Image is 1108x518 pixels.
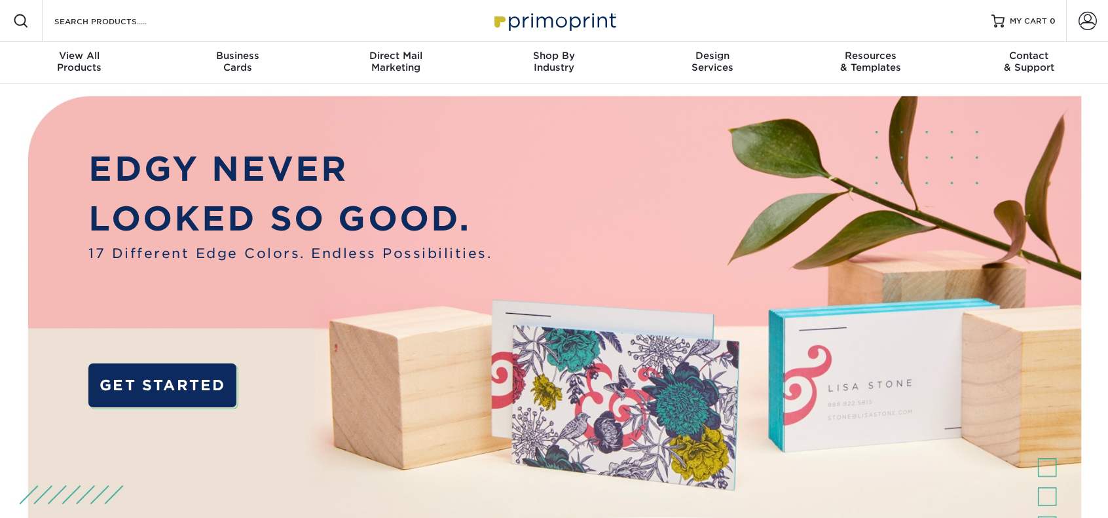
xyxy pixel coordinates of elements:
p: LOOKED SO GOOD. [88,194,492,244]
span: Contact [950,50,1108,62]
span: Shop By [475,50,633,62]
a: DesignServices [633,42,792,84]
span: Direct Mail [316,50,475,62]
div: Marketing [316,50,475,73]
a: Shop ByIndustry [475,42,633,84]
p: EDGY NEVER [88,144,492,194]
a: GET STARTED [88,363,236,407]
input: SEARCH PRODUCTS..... [53,13,181,29]
img: Primoprint [489,7,619,35]
div: Cards [158,50,317,73]
a: BusinessCards [158,42,317,84]
span: 17 Different Edge Colors. Endless Possibilities. [88,244,492,263]
span: 0 [1050,16,1056,26]
div: & Templates [792,50,950,73]
a: Direct MailMarketing [316,42,475,84]
a: Resources& Templates [792,42,950,84]
div: & Support [950,50,1108,73]
a: Contact& Support [950,42,1108,84]
span: Business [158,50,317,62]
span: MY CART [1010,16,1047,27]
div: Services [633,50,792,73]
span: Resources [792,50,950,62]
div: Industry [475,50,633,73]
span: Design [633,50,792,62]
